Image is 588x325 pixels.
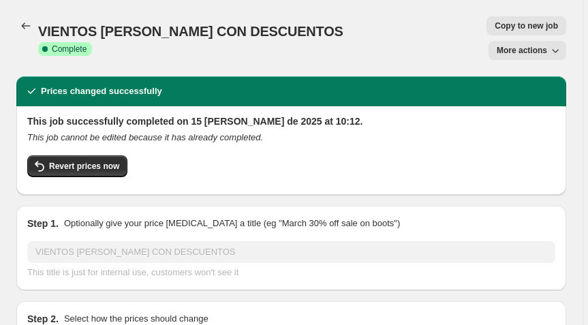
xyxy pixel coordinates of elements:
button: Price change jobs [16,16,35,35]
span: Copy to new job [495,20,558,31]
span: More actions [497,45,547,56]
p: Optionally give your price [MEDICAL_DATA] a title (eg "March 30% off sale on boots") [64,217,400,230]
button: Revert prices now [27,155,127,177]
i: This job cannot be edited because it has already completed. [27,132,263,142]
h2: Step 1. [27,217,59,230]
span: Complete [52,44,87,55]
h2: This job successfully completed on 15 [PERSON_NAME] de 2025 at 10:12. [27,114,555,128]
span: This title is just for internal use, customers won't see it [27,267,238,277]
h2: Prices changed successfully [41,84,162,98]
button: More actions [489,41,566,60]
span: Revert prices now [49,161,119,172]
button: Copy to new job [486,16,566,35]
span: VIENTOS [PERSON_NAME] CON DESCUENTOS [38,24,343,39]
input: 30% off holiday sale [27,241,555,263]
